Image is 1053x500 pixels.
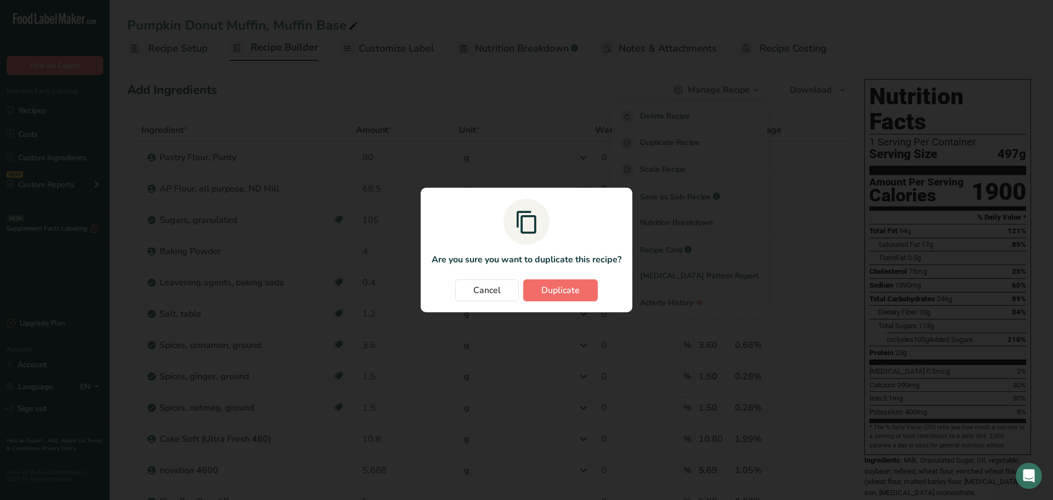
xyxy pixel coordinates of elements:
button: Duplicate [523,279,598,301]
span: Cancel [473,284,501,297]
button: Cancel [455,279,519,301]
span: Duplicate [541,284,580,297]
p: Are you sure you want to duplicate this recipe? [432,253,621,266]
iframe: Intercom live chat [1016,463,1042,489]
